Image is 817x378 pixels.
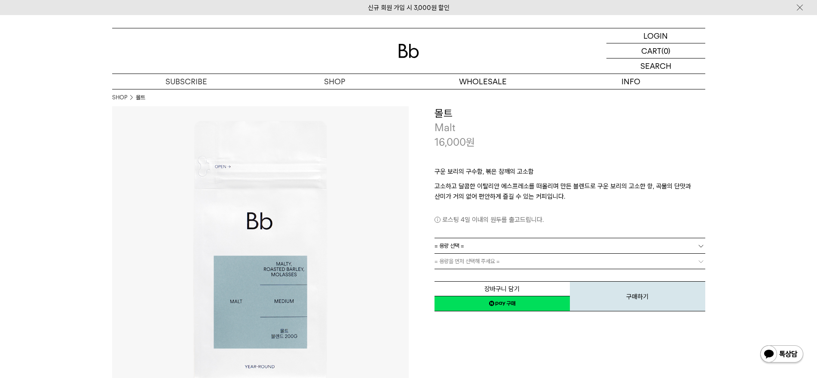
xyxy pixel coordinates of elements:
p: SEARCH [640,58,671,74]
p: 16,000 [435,135,475,150]
p: CART [641,43,661,58]
a: CART (0) [606,43,705,58]
img: 로고 [398,44,419,58]
a: 새창 [435,296,570,311]
p: 로스팅 4일 이내의 원두를 출고드립니다. [435,215,705,225]
p: 구운 보리의 구수함, 볶은 참깨의 고소함 [435,166,705,181]
p: Malt [435,120,705,135]
p: WHOLESALE [409,74,557,89]
li: 몰트 [136,93,145,102]
button: 장바구니 담기 [435,281,570,296]
p: 고소하고 달콤한 이탈리안 에스프레소를 떠올리며 만든 블렌드로 구운 보리의 고소한 향, 곡물의 단맛과 산미가 거의 없어 편안하게 즐길 수 있는 커피입니다. [435,181,705,202]
img: 카카오톡 채널 1:1 채팅 버튼 [759,344,804,365]
p: LOGIN [643,28,668,43]
a: SUBSCRIBE [112,74,260,89]
h3: 몰트 [435,106,705,121]
a: SHOP [112,93,127,102]
a: LOGIN [606,28,705,43]
button: 구매하기 [570,281,705,311]
p: INFO [557,74,705,89]
a: 신규 회원 가입 시 3,000원 할인 [368,4,450,12]
a: SHOP [260,74,409,89]
span: 원 [466,136,475,148]
span: = 용량을 먼저 선택해 주세요 = [435,254,500,269]
span: = 용량 선택 = [435,238,464,253]
p: (0) [661,43,670,58]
